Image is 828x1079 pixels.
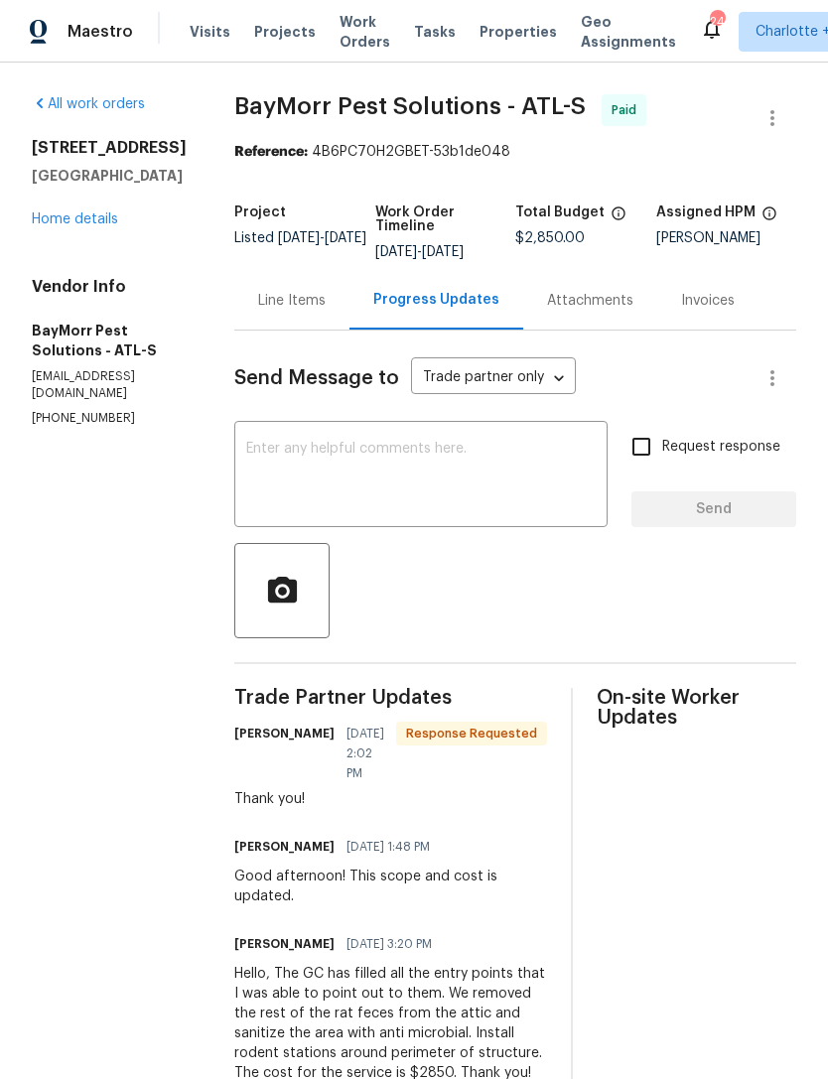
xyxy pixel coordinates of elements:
[234,142,796,162] div: 4B6PC70H2GBET-53b1de048
[398,724,545,743] span: Response Requested
[411,362,576,395] div: Trade partner only
[325,231,366,245] span: [DATE]
[340,12,390,52] span: Work Orders
[375,245,464,259] span: -
[373,290,499,310] div: Progress Updates
[346,837,430,857] span: [DATE] 1:48 PM
[32,138,187,158] h2: [STREET_ADDRESS]
[375,205,516,233] h5: Work Order Timeline
[710,12,724,32] div: 244
[656,231,797,245] div: [PERSON_NAME]
[234,837,335,857] h6: [PERSON_NAME]
[761,205,777,231] span: The hpm assigned to this work order.
[422,245,464,259] span: [DATE]
[234,867,547,906] div: Good afternoon! This scope and cost is updated.
[234,934,335,954] h6: [PERSON_NAME]
[190,22,230,42] span: Visits
[32,410,187,427] p: [PHONE_NUMBER]
[32,321,187,360] h5: BayMorr Pest Solutions - ATL-S
[234,94,586,118] span: BayMorr Pest Solutions - ATL-S
[68,22,133,42] span: Maestro
[581,12,676,52] span: Geo Assignments
[32,166,187,186] h5: [GEOGRAPHIC_DATA]
[32,368,187,402] p: [EMAIL_ADDRESS][DOMAIN_NAME]
[611,205,626,231] span: The total cost of line items that have been proposed by Opendoor. This sum includes line items th...
[656,205,756,219] h5: Assigned HPM
[597,688,796,728] span: On-site Worker Updates
[346,724,384,783] span: [DATE] 2:02 PM
[234,231,366,245] span: Listed
[258,291,326,311] div: Line Items
[414,25,456,39] span: Tasks
[346,934,432,954] span: [DATE] 3:20 PM
[234,205,286,219] h5: Project
[234,368,399,388] span: Send Message to
[515,231,585,245] span: $2,850.00
[515,205,605,219] h5: Total Budget
[278,231,366,245] span: -
[32,212,118,226] a: Home details
[375,245,417,259] span: [DATE]
[547,291,633,311] div: Attachments
[32,277,187,297] h4: Vendor Info
[681,291,735,311] div: Invoices
[32,97,145,111] a: All work orders
[234,145,308,159] b: Reference:
[254,22,316,42] span: Projects
[662,437,780,458] span: Request response
[480,22,557,42] span: Properties
[612,100,644,120] span: Paid
[234,724,335,743] h6: [PERSON_NAME]
[278,231,320,245] span: [DATE]
[234,789,547,809] div: Thank you!
[234,688,547,708] span: Trade Partner Updates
